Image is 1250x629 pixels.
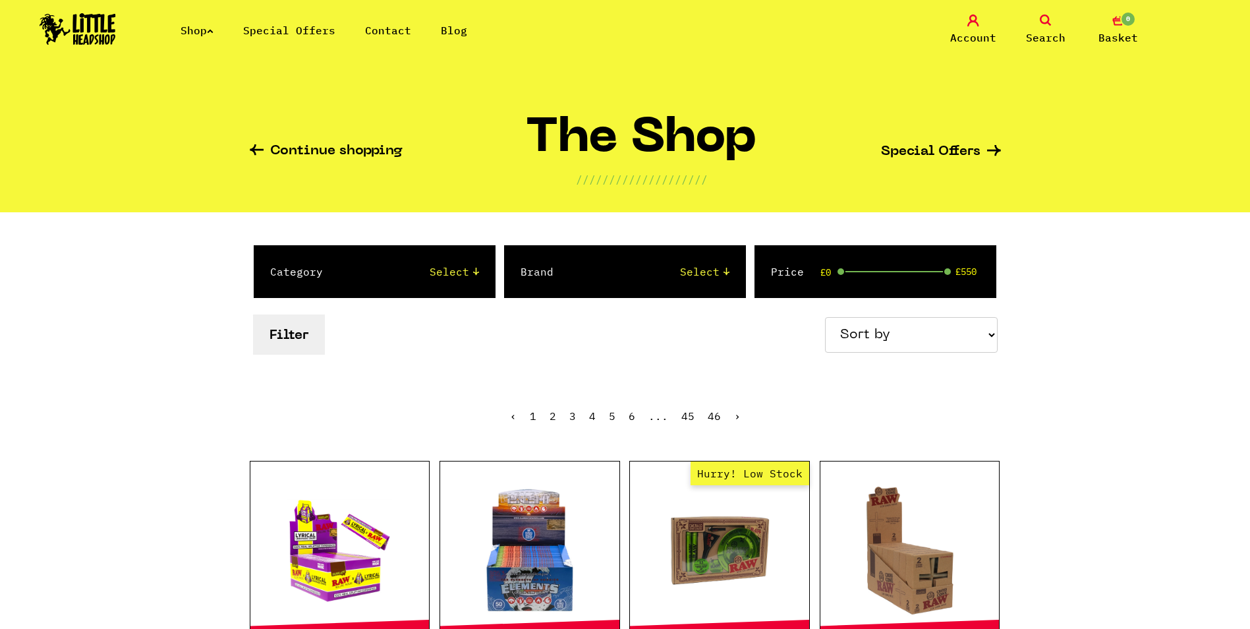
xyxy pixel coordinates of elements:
a: 5 [609,409,615,423]
a: Next » [734,409,741,423]
button: Filter [253,314,325,355]
a: 2 [550,409,556,423]
a: Search [1013,15,1079,45]
a: 3 [569,409,576,423]
a: 4 [589,409,596,423]
li: « Previous [510,411,517,421]
a: 45 [681,409,695,423]
span: Account [950,30,996,45]
span: £550 [955,266,977,277]
span: ‹ [510,409,517,423]
span: Search [1026,30,1065,45]
span: 0 [1120,11,1136,27]
span: ... [648,409,668,423]
span: Hurry! Low Stock [691,462,809,485]
label: Brand [521,264,554,280]
a: Hurry! Low Stock [630,485,809,616]
a: Special Offers [881,145,1001,159]
a: 46 [708,409,721,423]
a: 6 [629,409,635,423]
span: £0 [820,267,831,278]
span: 1 [530,409,536,423]
h1: The Shop [526,117,757,171]
img: Little Head Shop Logo [40,13,116,45]
a: Contact [365,24,411,37]
span: Basket [1098,30,1138,45]
a: Special Offers [243,24,335,37]
p: //////////////////// [576,171,708,187]
label: Price [771,264,804,280]
a: 0 Basket [1085,15,1151,45]
label: Category [270,264,323,280]
a: Continue shopping [250,144,403,160]
a: Blog [441,24,467,37]
a: Shop [181,24,213,37]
